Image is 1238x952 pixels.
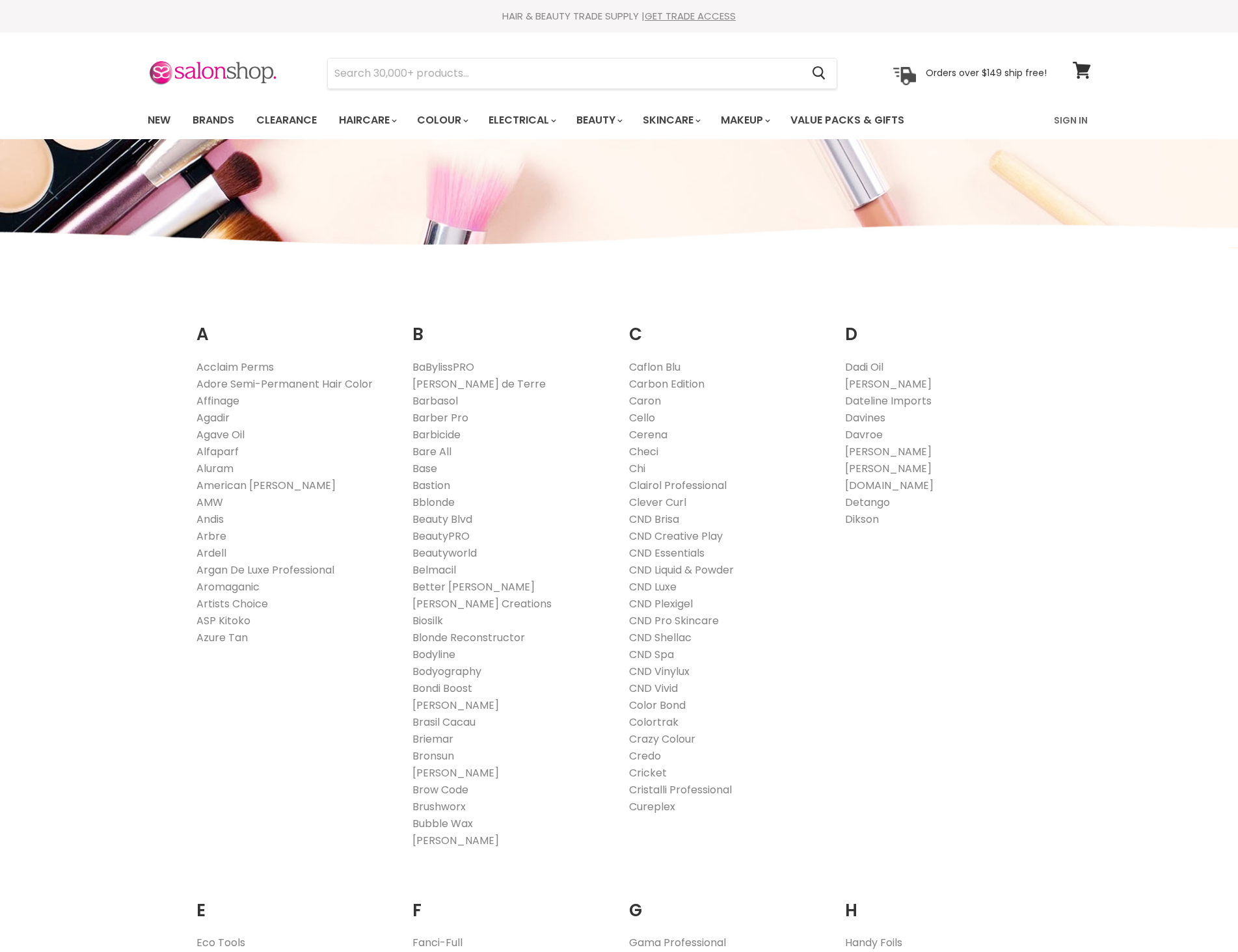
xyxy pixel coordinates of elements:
[196,427,245,442] a: Agave Oil
[412,630,525,645] a: Blonde Reconstructor
[196,880,394,924] h2: E
[567,107,630,134] a: Beauty
[926,67,1047,79] p: Orders over $149 ship free!
[196,461,234,476] a: Aluram
[412,478,450,493] a: Bastion
[196,613,250,628] a: ASP Kitoko
[781,107,914,134] a: Value Packs & Gifts
[629,613,719,628] a: CND Pro Skincare
[845,478,934,493] a: [DOMAIN_NAME]
[196,529,226,544] a: Arbre
[412,799,466,814] a: Brushworx
[845,461,932,476] a: [PERSON_NAME]
[802,59,837,88] button: Search
[629,698,686,713] a: Color Bond
[412,529,470,544] a: BeautyPRO
[131,101,1107,139] nav: Main
[629,715,679,730] a: Colortrak
[196,596,268,611] a: Artists Choice
[412,410,468,425] a: Barber Pro
[412,748,454,763] a: Bronsun
[629,410,655,425] a: Cello
[196,393,239,408] a: Affinage
[629,935,726,950] a: Gama Professional
[412,562,456,577] a: Belmacil
[629,377,705,391] a: Carbon Edition
[412,698,499,713] a: [PERSON_NAME]
[412,833,499,848] a: [PERSON_NAME]
[629,681,678,696] a: CND Vivid
[412,461,437,476] a: Base
[845,410,885,425] a: Davines
[407,107,476,134] a: Colour
[196,935,245,950] a: Eco Tools
[845,512,879,527] a: Dikson
[629,782,732,797] a: Cristalli Professional
[196,360,274,375] a: Acclaim Perms
[412,377,546,391] a: [PERSON_NAME] de Terre
[327,58,837,89] form: Product
[412,715,476,730] a: Brasil Cacau
[629,596,693,611] a: CND Plexigel
[629,765,667,780] a: Cricket
[629,461,645,476] a: Chi
[412,596,552,611] a: [PERSON_NAME] Creations
[629,529,723,544] a: CND Creative Play
[412,664,481,679] a: Bodyography
[633,107,708,134] a: Skincare
[412,816,473,831] a: Bubble Wax
[412,935,463,950] a: Fanci-Full
[629,427,667,442] a: Cerena
[412,765,499,780] a: [PERSON_NAME]
[629,360,680,375] a: Caflon Blu
[629,630,692,645] a: CND Shellac
[196,304,394,348] h2: A
[629,579,677,594] a: CND Luxe
[196,478,336,493] a: American [PERSON_NAME]
[183,107,244,134] a: Brands
[412,681,472,696] a: Bondi Boost
[196,630,248,645] a: Azure Tan
[196,377,373,391] a: Adore Semi-Permanent Hair Color
[845,880,1042,924] h2: H
[845,393,932,408] a: Dateline Imports
[479,107,564,134] a: Electrical
[629,393,661,408] a: Caron
[845,444,932,459] a: [PERSON_NAME]
[412,782,468,797] a: Brow Code
[412,732,453,747] a: Briemar
[845,377,932,391] a: [PERSON_NAME]
[1046,107,1096,134] a: Sign In
[845,427,883,442] a: Davroe
[629,304,826,348] h2: C
[412,393,458,408] a: Barbasol
[247,107,327,134] a: Clearance
[629,495,686,510] a: Clever Curl
[845,360,883,375] a: Dadi Oil
[131,10,1107,23] div: HAIR & BEAUTY TRADE SUPPLY |
[845,935,902,950] a: Handy Foils
[328,59,802,88] input: Search
[412,647,455,662] a: Bodyline
[629,512,679,527] a: CND Brisa
[629,647,674,662] a: CND Spa
[412,579,535,594] a: Better [PERSON_NAME]
[629,444,658,459] a: Checi
[629,664,690,679] a: CND Vinylux
[711,107,778,134] a: Makeup
[138,107,180,134] a: New
[329,107,405,134] a: Haircare
[629,546,705,561] a: CND Essentials
[412,613,443,628] a: Biosilk
[196,512,224,527] a: Andis
[629,748,661,763] a: Credo
[196,495,223,510] a: AMW
[196,444,239,459] a: Alfaparf
[412,427,461,442] a: Barbicide
[196,410,230,425] a: Agadir
[412,304,610,348] h2: B
[138,101,980,139] ul: Main menu
[629,880,826,924] h2: G
[412,495,455,510] a: Bblonde
[629,562,734,577] a: CND Liquid & Powder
